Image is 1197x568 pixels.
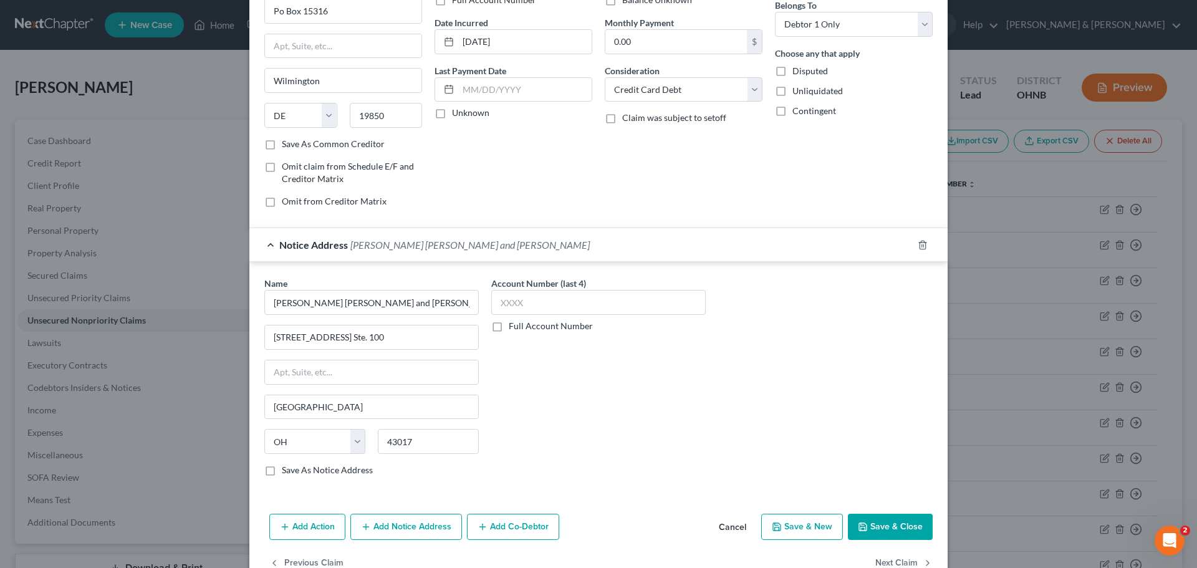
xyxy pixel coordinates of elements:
[761,514,843,540] button: Save & New
[265,360,478,384] input: Apt, Suite, etc...
[279,239,348,251] span: Notice Address
[792,65,828,76] span: Disputed
[452,107,489,119] label: Unknown
[282,161,414,184] span: Omit claim from Schedule E/F and Creditor Matrix
[605,16,674,29] label: Monthly Payment
[282,196,387,206] span: Omit from Creditor Matrix
[709,515,756,540] button: Cancel
[378,429,479,454] input: Enter zip..
[458,78,592,102] input: MM/DD/YYYY
[509,320,593,332] label: Full Account Number
[264,290,479,315] input: Search by name...
[848,514,933,540] button: Save & Close
[1180,526,1190,536] span: 2
[792,85,843,96] span: Unliquidated
[792,105,836,116] span: Contingent
[350,103,423,128] input: Enter zip...
[775,47,860,60] label: Choose any that apply
[435,16,488,29] label: Date Incurred
[491,290,706,315] input: XXXX
[350,514,462,540] button: Add Notice Address
[605,30,747,54] input: 0.00
[467,514,559,540] button: Add Co-Debtor
[264,278,287,289] span: Name
[265,395,478,419] input: Enter city...
[435,64,506,77] label: Last Payment Date
[282,464,373,476] label: Save As Notice Address
[265,34,421,58] input: Apt, Suite, etc...
[491,277,586,290] label: Account Number (last 4)
[265,69,421,92] input: Enter city...
[265,325,478,349] input: Enter address...
[605,64,660,77] label: Consideration
[747,30,762,54] div: $
[622,112,726,123] span: Claim was subject to setoff
[282,138,385,150] label: Save As Common Creditor
[1155,526,1185,556] iframe: Intercom live chat
[350,239,590,251] span: [PERSON_NAME] [PERSON_NAME] and [PERSON_NAME]
[269,514,345,540] button: Add Action
[458,30,592,54] input: MM/DD/YYYY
